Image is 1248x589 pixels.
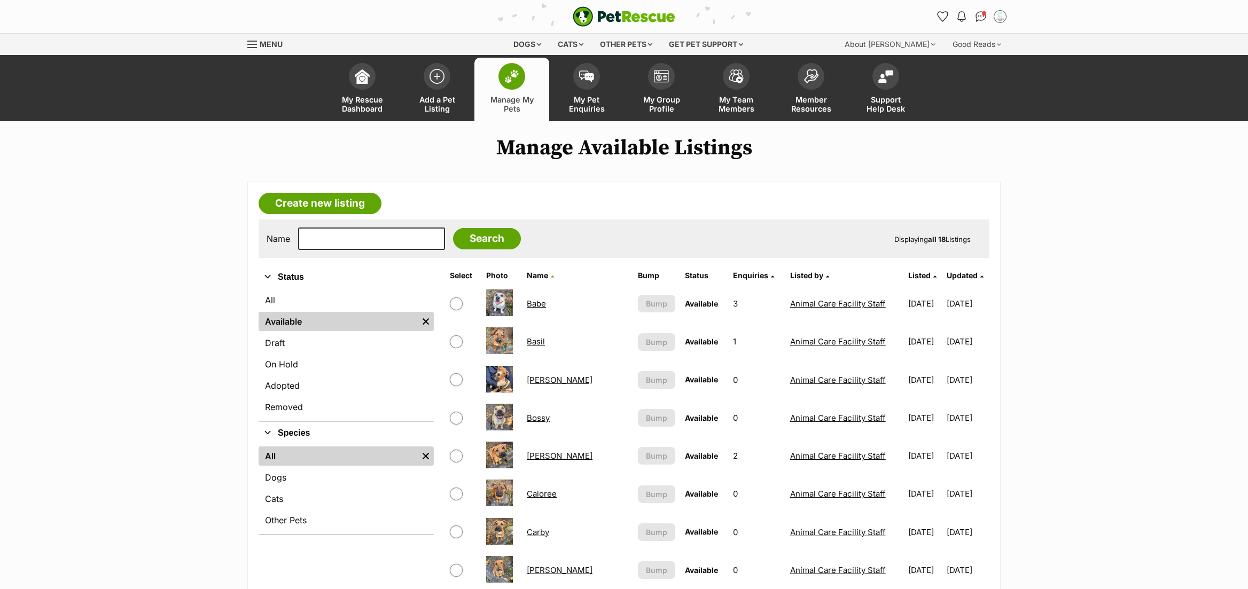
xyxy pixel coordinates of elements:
a: Enquiries [733,271,774,280]
a: Favourites [934,8,951,25]
div: About [PERSON_NAME] [837,34,943,55]
button: Bump [638,333,675,351]
button: Notifications [953,8,970,25]
span: My Pet Enquiries [563,95,611,113]
td: 0 [729,475,785,512]
img: manage-my-pets-icon-02211641906a0b7f246fdf0571729dbe1e7629f14944591b6c1af311fb30b64b.svg [504,69,519,83]
a: My Pet Enquiries [549,58,624,121]
img: group-profile-icon-3fa3cf56718a62981997c0bc7e787c4b2cf8bcc04b72c1350f741eb67cf2f40e.svg [654,70,669,83]
label: Name [267,234,290,244]
a: Updated [947,271,984,280]
a: Manage My Pets [474,58,549,121]
a: On Hold [259,355,434,374]
td: [DATE] [947,475,988,512]
span: My Team Members [712,95,760,113]
button: Status [259,270,434,284]
span: Listed [908,271,931,280]
a: Other Pets [259,511,434,530]
a: Conversations [972,8,989,25]
span: Bump [646,412,667,423]
a: Remove filter [418,312,434,331]
span: Available [685,489,718,498]
a: Bossy [527,413,550,423]
td: [DATE] [947,552,988,588]
span: Bump [646,336,667,348]
a: Animal Care Facility Staff [790,527,886,537]
td: [DATE] [904,552,946,588]
a: Animal Care Facility Staff [790,375,886,385]
a: Cats [259,489,434,508]
td: [DATE] [904,514,946,551]
span: Available [685,451,718,460]
a: [PERSON_NAME] [527,375,592,385]
span: Menu [260,40,283,49]
a: Draft [259,333,434,352]
img: help-desk-icon-fdf02630f3aa405de69fd3d07c3f3aa587a6932b1a1747fa1d2bba05be0121f9.svg [878,70,893,83]
span: Bump [646,374,667,386]
a: Animal Care Facility Staff [790,299,886,309]
img: Animal Care Facility Staff profile pic [995,11,1005,22]
ul: Account quick links [934,8,1009,25]
span: My Group Profile [637,95,685,113]
span: Updated [947,271,978,280]
td: 0 [729,362,785,398]
span: Bump [646,527,667,538]
a: Name [527,271,554,280]
div: Cats [550,34,591,55]
td: 0 [729,552,785,588]
td: [DATE] [904,475,946,512]
a: Animal Care Facility Staff [790,413,886,423]
img: logo-e224e6f780fb5917bec1dbf3a21bbac754714ae5b6737aabdf751b685950b380.svg [573,6,675,27]
th: Bump [634,267,680,284]
th: Select [446,267,480,284]
span: Available [685,375,718,384]
button: Bump [638,409,675,427]
button: Bump [638,561,675,579]
td: [DATE] [947,399,988,436]
a: Carby [527,527,549,537]
td: [DATE] [904,399,946,436]
td: 0 [729,514,785,551]
a: [PERSON_NAME] [527,565,592,575]
th: Status [681,267,728,284]
span: My Rescue Dashboard [338,95,386,113]
button: Bump [638,371,675,389]
a: Dogs [259,468,434,487]
td: 0 [729,399,785,436]
a: Create new listing [259,193,381,214]
a: PetRescue [573,6,675,27]
span: Bump [646,298,667,309]
button: My account [992,8,1009,25]
a: My Group Profile [624,58,699,121]
span: Available [685,299,718,308]
a: Adopted [259,376,434,395]
img: pet-enquiries-icon-7e3ad2cf08bfb03b45e93fb7055b45f3efa6380592205ae92323e6603595dc1f.svg [579,70,594,82]
a: Animal Care Facility Staff [790,565,886,575]
a: All [259,290,434,310]
span: Add a Pet Listing [413,95,461,113]
td: [DATE] [947,285,988,322]
span: translation missing: en.admin.listings.index.attributes.enquiries [733,271,768,280]
a: [PERSON_NAME] [527,451,592,461]
div: Status [259,288,434,421]
a: Support Help Desk [848,58,923,121]
td: [DATE] [904,437,946,474]
input: Search [453,228,521,249]
span: Bump [646,564,667,576]
span: Member Resources [787,95,835,113]
td: [DATE] [947,437,988,474]
td: 1 [729,323,785,360]
td: 3 [729,285,785,322]
span: Available [685,566,718,575]
a: Member Resources [774,58,848,121]
button: Bump [638,523,675,541]
strong: all 18 [928,235,946,244]
div: Good Reads [945,34,1009,55]
span: Available [685,337,718,346]
div: Get pet support [661,34,751,55]
span: Name [527,271,548,280]
span: Manage My Pets [488,95,536,113]
a: Listed [908,271,937,280]
img: add-pet-listing-icon-0afa8454b4691262ce3f59096e99ab1cd57d4a30225e0717b998d2c9b9846f56.svg [430,69,444,84]
div: Dogs [506,34,549,55]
